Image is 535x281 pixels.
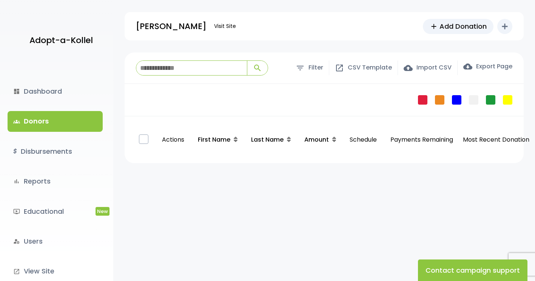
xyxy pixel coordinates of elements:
[335,63,344,73] span: open_in_new
[198,135,230,144] span: First Name
[8,81,103,102] a: dashboardDashboard
[13,118,20,125] span: groups
[13,208,20,215] i: ondemand_video
[13,268,20,275] i: launch
[26,22,93,59] a: Adopt-a-Kollel
[346,127,381,153] p: Schedule
[158,127,188,153] p: Actions
[423,19,493,34] a: addAdd Donation
[13,178,20,185] i: bar_chart
[463,62,512,71] label: Export Page
[210,19,240,34] a: Visit Site
[96,207,109,216] span: New
[387,127,457,153] p: Payments Remaining
[29,33,93,48] p: Adopt-a-Kollel
[8,141,103,162] a: $Disbursements
[308,62,323,73] span: Filter
[463,62,472,71] span: cloud_download
[136,19,207,34] p: [PERSON_NAME]
[8,111,103,131] a: groupsDonors
[348,62,392,73] span: CSV Template
[416,62,452,73] span: Import CSV
[304,135,329,144] span: Amount
[13,88,20,95] i: dashboard
[500,22,509,31] i: add
[430,22,438,31] span: add
[251,135,284,144] span: Last Name
[8,171,103,191] a: bar_chartReports
[497,19,512,34] button: add
[439,21,487,31] span: Add Donation
[253,63,262,73] span: search
[404,63,413,73] span: cloud_upload
[8,231,103,252] a: manage_accountsUsers
[247,61,268,75] button: search
[418,259,527,281] button: Contact campaign support
[13,238,20,245] i: manage_accounts
[296,63,305,73] span: filter_list
[463,134,529,145] p: Most Recent Donation
[13,146,17,157] i: $
[8,201,103,222] a: ondemand_videoEducationalNew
